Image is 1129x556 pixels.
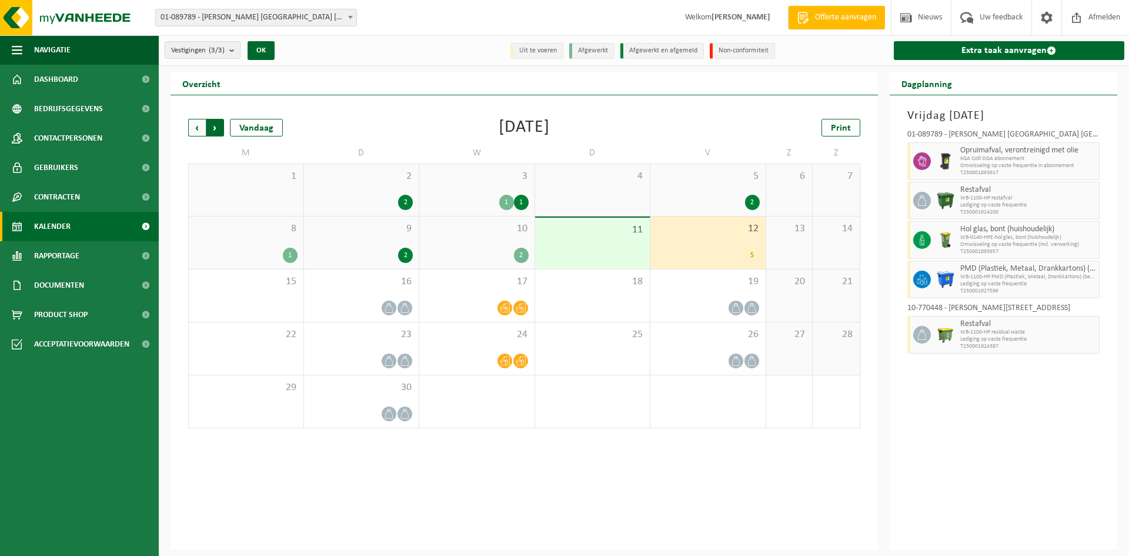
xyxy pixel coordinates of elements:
span: 9 [310,222,413,235]
li: Non-conformiteit [710,43,775,59]
span: 17 [425,275,529,288]
span: T250001893657 [960,248,1097,255]
div: 2 [398,195,413,210]
span: Print [831,124,851,133]
td: Z [766,142,813,164]
div: Vandaag [230,119,283,136]
span: PMD (Plastiek, Metaal, Drankkartons) (bedrijven) [960,264,1097,274]
span: 11 [541,224,644,237]
span: WB-0140-HPE-hol glas, bont (huishoudelijk) [960,234,1097,241]
img: WB-1100-HPE-BE-01 [937,271,954,288]
span: Restafval [960,319,1097,329]
span: Restafval [960,185,1097,195]
span: T250001927596 [960,288,1097,295]
span: Lediging op vaste frequentie [960,281,1097,288]
img: WB-0240-HPE-BK-01 [937,152,954,170]
div: 2 [398,248,413,263]
count: (3/3) [209,46,225,54]
span: Omwisseling op vaste frequentie (incl. verwerking) [960,241,1097,248]
span: 7 [819,170,853,183]
span: 01-089789 - BERTSCHI BELGIUM NV - ANTWERPEN [156,9,356,26]
span: KGA Colli OGA abonnement [960,155,1097,162]
span: Contracten [34,182,80,212]
td: V [650,142,766,164]
img: WB-1100-HPE-GN-01 [937,192,954,209]
div: 2 [514,248,529,263]
li: Uit te voeren [510,43,563,59]
span: Acceptatievoorwaarden [34,329,129,359]
span: 16 [310,275,413,288]
span: 6 [772,170,807,183]
span: 23 [310,328,413,341]
a: Offerte aanvragen [788,6,885,29]
span: 21 [819,275,853,288]
span: 25 [541,328,644,341]
span: Volgende [206,119,224,136]
span: 29 [195,381,298,394]
span: Bedrijfsgegevens [34,94,103,124]
td: M [188,142,304,164]
span: Omwisseling op vaste frequentie in abonnement [960,162,1097,169]
div: 1 [499,195,514,210]
button: OK [248,41,275,60]
span: 4 [541,170,644,183]
span: Documenten [34,271,84,300]
span: 10 [425,222,529,235]
span: WB-1100-HP restafval [960,195,1097,202]
span: Rapportage [34,241,79,271]
span: 26 [656,328,760,341]
h2: Dagplanning [890,72,964,95]
div: 5 [745,248,760,263]
span: 2 [310,170,413,183]
span: Opruimafval, verontreinigd met olie [960,146,1097,155]
span: 14 [819,222,853,235]
div: 1 [514,195,529,210]
td: D [535,142,651,164]
span: 22 [195,328,298,341]
span: Vestigingen [171,42,225,59]
span: 19 [656,275,760,288]
div: 1 [283,248,298,263]
span: 30 [310,381,413,394]
span: 13 [772,222,807,235]
span: T250001924387 [960,343,1097,350]
span: Kalender [34,212,71,241]
span: Offerte aanvragen [812,12,879,24]
li: Afgewerkt [569,43,614,59]
div: 10-770448 - [PERSON_NAME][STREET_ADDRESS] [907,304,1100,316]
span: Lediging op vaste frequentie [960,202,1097,209]
li: Afgewerkt en afgemeld [620,43,704,59]
h3: Vrijdag [DATE] [907,107,1100,125]
div: 2 [745,195,760,210]
span: 1 [195,170,298,183]
span: Navigatie [34,35,71,65]
span: WB-1100-HP PMD (Plastiek, Metaal, Drankkartons) (bedrijven) [960,274,1097,281]
span: Contactpersonen [34,124,102,153]
a: Extra taak aanvragen [894,41,1125,60]
div: [DATE] [499,119,550,136]
span: 15 [195,275,298,288]
span: 01-089789 - BERTSCHI BELGIUM NV - ANTWERPEN [155,9,357,26]
span: Gebruikers [34,153,78,182]
td: D [304,142,420,164]
a: Print [821,119,860,136]
div: 01-089789 - [PERSON_NAME] [GEOGRAPHIC_DATA] [GEOGRAPHIC_DATA] - [GEOGRAPHIC_DATA] [907,131,1100,142]
span: Lediging op vaste frequentie [960,336,1097,343]
span: 5 [656,170,760,183]
span: 18 [541,275,644,288]
span: WB-1100-HP residual waste [960,329,1097,336]
span: 27 [772,328,807,341]
h2: Overzicht [171,72,232,95]
td: W [419,142,535,164]
span: T250001924200 [960,209,1097,216]
span: Dashboard [34,65,78,94]
span: T250001893617 [960,169,1097,177]
img: WB-1100-HPE-GN-50 [937,326,954,344]
span: Product Shop [34,300,88,329]
span: 12 [656,222,760,235]
button: Vestigingen(3/3) [165,41,241,59]
span: 28 [819,328,853,341]
span: Vorige [188,119,206,136]
span: 8 [195,222,298,235]
span: 24 [425,328,529,341]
